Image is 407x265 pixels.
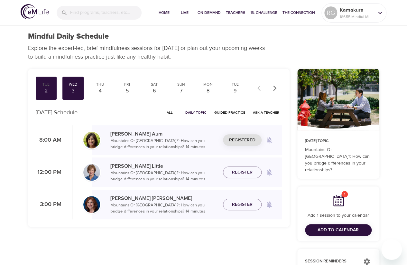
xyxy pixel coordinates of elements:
span: All [162,109,178,116]
p: [PERSON_NAME] Little [110,162,218,170]
iframe: Button to launch messaging window [381,239,402,260]
span: Daily Topic [185,109,207,116]
button: Daily Topic [183,108,209,118]
div: 6 [146,87,162,95]
div: Mon [200,82,216,87]
span: Remind me when a class goes live every Wednesday at 3:00 PM [262,197,277,212]
p: Mountains Or [GEOGRAPHIC_DATA]?: How can you bridge differences in your relationships? · 14 minutes [110,170,218,183]
div: Thu [92,82,108,87]
button: Register [223,199,262,211]
div: 8 [200,87,216,95]
button: Add to Calendar [305,224,372,236]
p: [DATE] Schedule [36,108,78,117]
button: Register [223,166,262,178]
div: Fri [119,82,135,87]
span: Teachers [226,9,245,16]
p: Session Reminders [305,258,357,265]
img: Elaine_Smookler-min.jpg [83,196,100,213]
div: Sun [173,82,189,87]
div: Sat [146,82,162,87]
div: 7 [173,87,189,95]
p: Mountains Or [GEOGRAPHIC_DATA]?: How can you bridge differences in your relationships? [305,147,372,174]
div: 4 [92,87,108,95]
span: 1% Challenge [250,9,277,16]
p: 3:00 PM [36,200,61,209]
button: Ask a Teacher [250,108,282,118]
p: Explore the expert-led, brief mindfulness sessions for [DATE] or plan out your upcoming weeks to ... [28,44,269,61]
div: 2 [38,87,54,95]
span: Register [232,201,253,209]
span: 1 [341,191,348,197]
p: 12:00 PM [36,168,61,177]
input: Find programs, teachers, etc... [70,6,142,20]
span: Remind me when a class goes live every Wednesday at 8:00 AM [262,132,277,148]
p: Mountains Or [GEOGRAPHIC_DATA]?: How can you bridge differences in your relationships? · 14 minutes [110,202,218,215]
p: [PERSON_NAME] [PERSON_NAME] [110,194,218,202]
div: 3 [65,87,81,95]
button: Registered [223,134,262,146]
p: 8:00 AM [36,136,61,145]
div: Tue [227,82,243,87]
span: Home [156,9,172,16]
span: Guided Practice [214,109,245,116]
p: [DATE] Topic [305,138,372,144]
p: Add 1 session to your calendar [305,212,372,219]
h1: Mindful Daily Schedule [28,32,109,41]
div: RG [324,6,337,19]
p: [PERSON_NAME] Aum [110,130,218,138]
span: Registered [229,136,255,144]
span: Ask a Teacher [253,109,279,116]
div: Tue [38,82,54,87]
span: Add to Calendar [318,226,359,234]
img: logo [21,4,49,19]
img: Alisha%20Aum%208-9-21.jpg [83,132,100,148]
img: Kerry_Little_Headshot_min.jpg [83,164,100,181]
div: Wed [65,82,81,87]
span: The Connection [282,9,315,16]
p: Mountains Or [GEOGRAPHIC_DATA]?: How can you bridge differences in your relationships? · 14 minutes [110,138,218,150]
button: All [160,108,180,118]
span: Live [177,9,192,16]
span: Register [232,168,253,176]
div: 5 [119,87,135,95]
div: 9 [227,87,243,95]
span: On-Demand [198,9,221,16]
span: Remind me when a class goes live every Wednesday at 12:00 PM [262,165,277,180]
p: Kamakura [340,6,374,14]
button: Guided Practice [212,108,248,118]
p: 18655 Mindful Minutes [340,14,374,20]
